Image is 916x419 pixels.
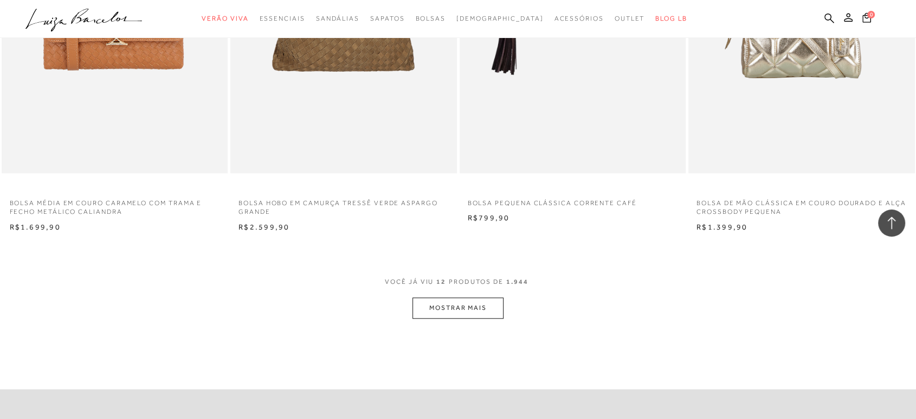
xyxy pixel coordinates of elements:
span: R$1.399,90 [696,223,747,231]
a: categoryNavScreenReaderText [615,9,645,29]
a: categoryNavScreenReaderText [370,9,404,29]
span: R$799,90 [468,213,510,222]
a: categoryNavScreenReaderText [415,9,446,29]
span: VOCê JÁ VIU [385,277,434,287]
span: Acessórios [554,15,604,22]
span: 1.944 [506,277,528,297]
a: categoryNavScreenReaderText [259,9,305,29]
span: Outlet [615,15,645,22]
a: BOLSA DE MÃO CLÁSSICA EM COURO DOURADO E ALÇA CROSSBODY PEQUENA [688,192,915,217]
span: Sandálias [316,15,359,22]
span: Essenciais [259,15,305,22]
span: Sapatos [370,15,404,22]
span: 0 [867,11,875,18]
a: noSubCategoriesText [456,9,544,29]
span: Verão Viva [202,15,248,22]
a: BLOG LB [655,9,687,29]
a: BOLSA MÉDIA EM COURO CARAMELO COM TRAMA E FECHO METÁLICO CALIANDRA [2,192,228,217]
span: [DEMOGRAPHIC_DATA] [456,15,544,22]
span: BLOG LB [655,15,687,22]
a: categoryNavScreenReaderText [202,9,248,29]
a: BOLSA HOBO EM CAMURÇA TRESSÊ VERDE ASPARGO GRANDE [230,192,457,217]
span: R$1.699,90 [10,223,61,231]
span: PRODUTOS DE [449,277,504,287]
a: Bolsa pequena clássica corrente café [460,192,686,208]
span: R$2.599,90 [238,223,289,231]
button: 0 [859,12,874,27]
button: MOSTRAR MAIS [412,297,504,319]
a: categoryNavScreenReaderText [554,9,604,29]
a: categoryNavScreenReaderText [316,9,359,29]
span: 12 [436,277,446,297]
span: Bolsas [415,15,446,22]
